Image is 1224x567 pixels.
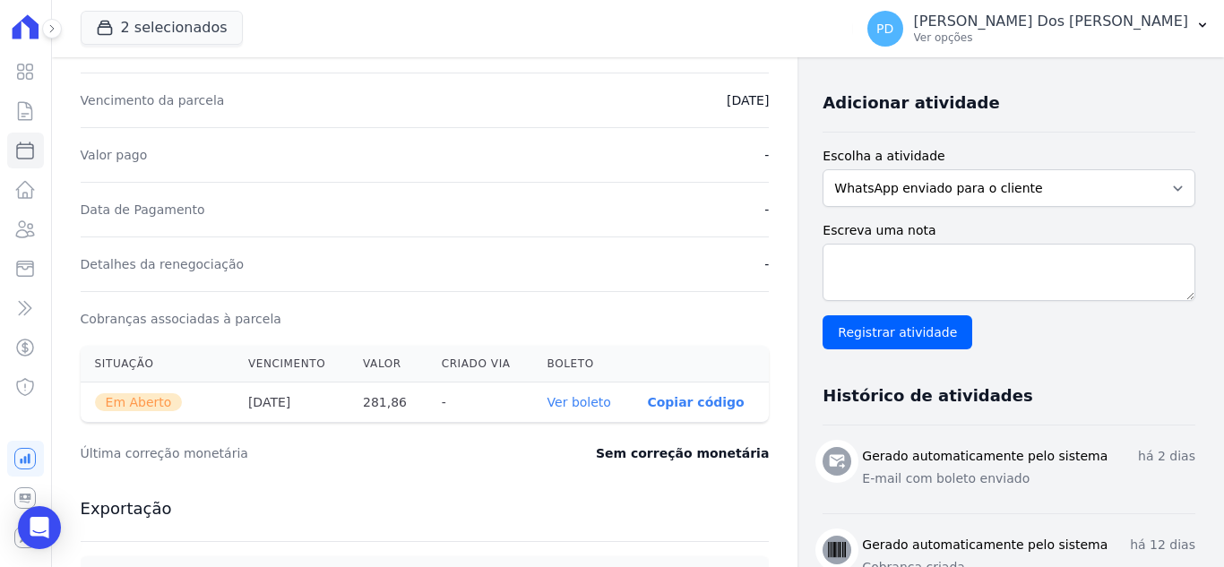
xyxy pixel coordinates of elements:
[427,382,533,423] th: -
[533,346,634,382] th: Boleto
[81,498,770,520] h3: Exportação
[823,147,1195,166] label: Escolha a atividade
[81,91,225,109] dt: Vencimento da parcela
[81,11,243,45] button: 2 selecionados
[764,146,769,164] dd: -
[18,506,61,549] div: Open Intercom Messenger
[1130,536,1195,554] p: há 12 dias
[81,444,488,462] dt: Última correção monetária
[823,385,1032,407] h3: Histórico de atividades
[647,395,744,409] button: Copiar código
[1138,447,1195,466] p: há 2 dias
[823,315,972,349] input: Registrar atividade
[862,536,1108,554] h3: Gerado automaticamente pelo sistema
[596,444,769,462] dd: Sem correção monetária
[81,146,148,164] dt: Valor pago
[914,13,1188,30] p: [PERSON_NAME] Dos [PERSON_NAME]
[914,30,1188,45] p: Ver opções
[823,92,999,114] h3: Adicionar atividade
[764,255,769,273] dd: -
[349,346,427,382] th: Valor
[81,201,205,219] dt: Data de Pagamento
[862,447,1108,466] h3: Gerado automaticamente pelo sistema
[823,221,1195,240] label: Escreva uma nota
[853,4,1224,54] button: PD [PERSON_NAME] Dos [PERSON_NAME] Ver opções
[81,310,281,328] dt: Cobranças associadas à parcela
[862,469,1195,488] p: E-mail com boleto enviado
[764,201,769,219] dd: -
[427,346,533,382] th: Criado via
[234,346,349,382] th: Vencimento
[727,91,769,109] dd: [DATE]
[234,382,349,423] th: [DATE]
[81,255,245,273] dt: Detalhes da renegociação
[349,382,427,423] th: 281,86
[95,393,183,411] span: Em Aberto
[81,346,234,382] th: Situação
[876,22,893,35] span: PD
[547,395,611,409] a: Ver boleto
